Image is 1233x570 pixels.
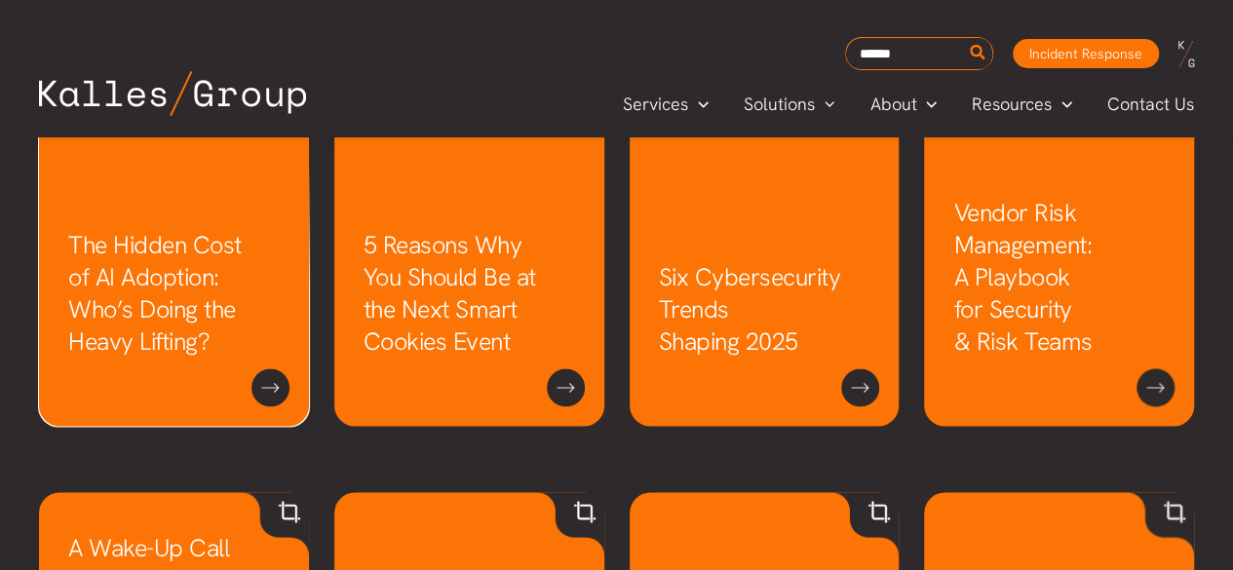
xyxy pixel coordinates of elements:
[68,229,242,358] a: The Hidden Cost of AI Adoption: Who’s Doing the Heavy Lifting?
[916,90,937,119] span: Menu Toggle
[1013,39,1159,68] a: Incident Response
[623,90,688,119] span: Services
[605,88,1214,120] nav: Primary Site Navigation
[852,90,954,119] a: AboutMenu Toggle
[659,261,841,358] a: Six Cybersecurity Trends Shaping 2025
[605,90,726,119] a: ServicesMenu Toggle
[364,229,536,358] a: 5 Reasons Why You Should Be at the Next Smart Cookies Event
[953,197,1092,358] a: Vendor Risk Management: A Playbook for Security & Risk Teams
[966,38,990,69] button: Search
